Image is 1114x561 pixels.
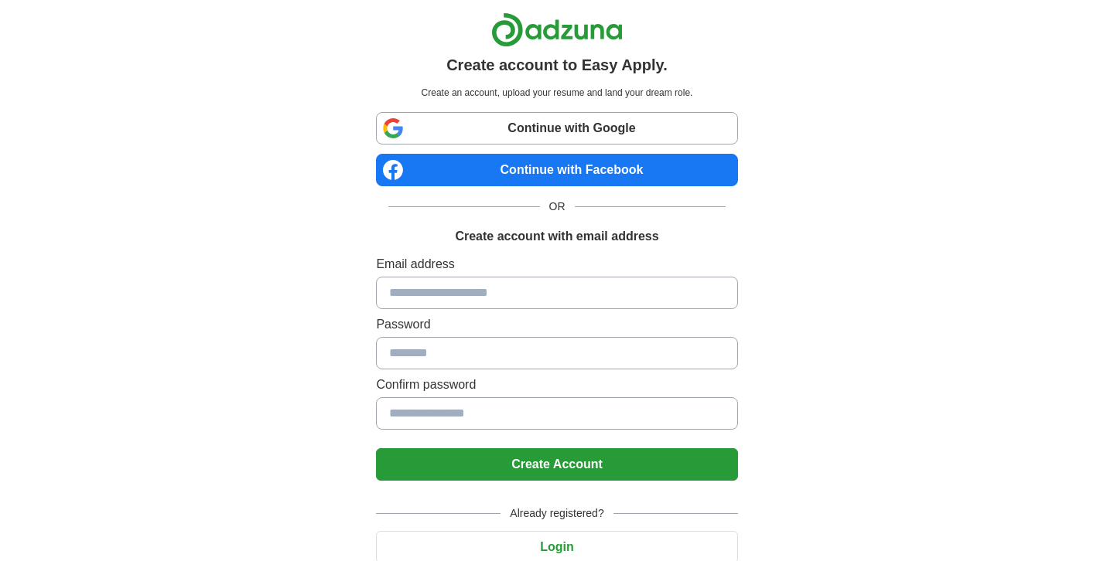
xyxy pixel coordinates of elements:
a: Continue with Google [376,112,737,144]
img: Adzuna logo [491,12,623,47]
span: OR [540,199,575,215]
h1: Create account to Easy Apply. [446,53,668,76]
a: Continue with Facebook [376,154,737,186]
button: Create Account [376,448,737,481]
label: Email address [376,255,737,274]
span: Already registered? [501,505,613,522]
a: Login [376,540,737,553]
label: Confirm password [376,376,737,394]
label: Password [376,315,737,334]
p: Create an account, upload your resume and land your dream role. [379,86,734,100]
h1: Create account with email address [455,227,658,246]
